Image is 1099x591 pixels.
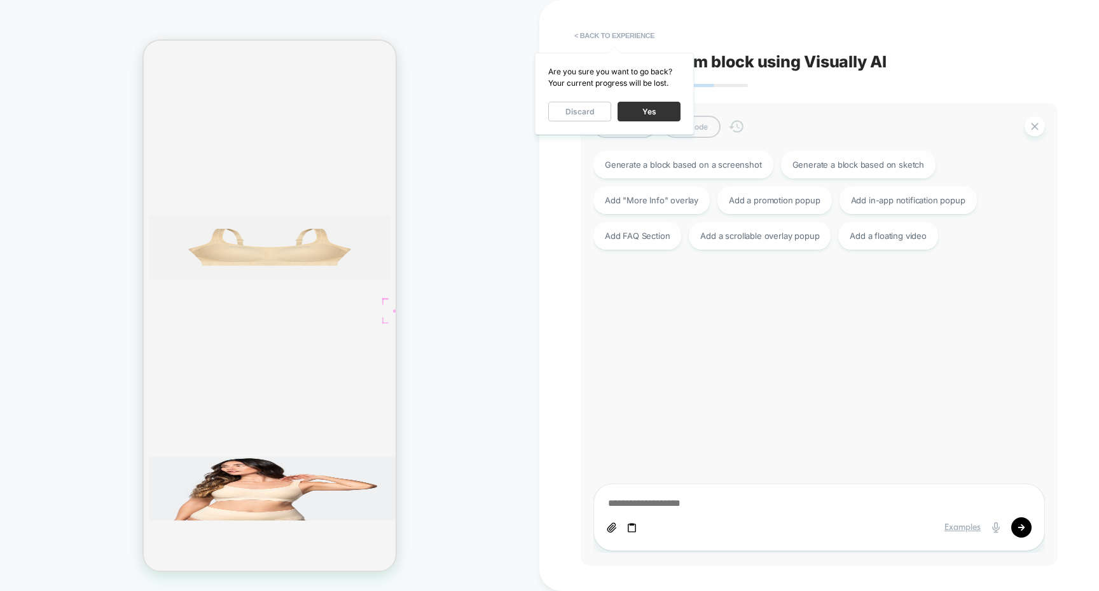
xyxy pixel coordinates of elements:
div: Generate a block based on a screenshot [593,151,773,179]
img: 459 The Comfort Shaping Bra with Adjustable Straps [5,416,257,480]
span: Create a custom block using Visually AI [581,52,1058,71]
button: Discard [548,102,611,121]
div: Generate a block based on sketch [781,151,936,179]
button: Yes [618,102,681,121]
iframe: To enrich screen reader interactions, please activate Accessibility in Grammarly extension settings [144,41,396,571]
div: Add a scrollable overlay popup [689,222,831,250]
button: < Back to experience [568,25,661,46]
div: Add "More Info" overlay [593,186,710,214]
div: Are you sure you want to go back? Your current progress will be lost. [548,66,681,89]
div: Add a floating video [838,222,938,250]
div: Add FAQ Section [593,222,681,250]
div: Add a promotion popup [717,186,831,214]
div: Examples [944,522,981,533]
div: Add in-app notification popup [840,186,977,214]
